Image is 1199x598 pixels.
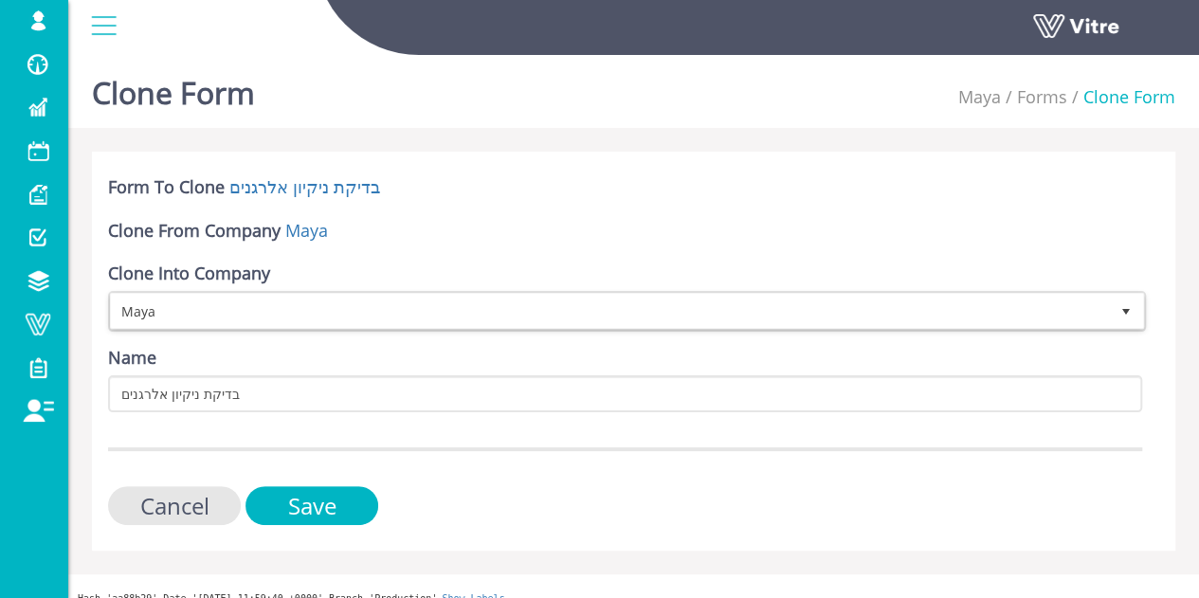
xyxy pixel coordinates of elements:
a: Maya [958,85,1001,108]
label: Clone From Company [108,219,281,244]
input: Save [245,486,378,525]
h1: Clone Form [92,47,255,128]
label: Name [108,346,156,371]
span: Maya [111,294,1109,328]
span: select [1109,294,1143,328]
a: Maya [285,219,328,242]
a: Forms [1017,85,1067,108]
label: Clone Into Company [108,262,270,286]
a: בדיקת ניקיון אלרגנים [229,175,380,198]
label: Form To Clone [108,175,225,200]
input: Cancel [108,486,241,525]
li: Clone Form [1067,85,1175,110]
